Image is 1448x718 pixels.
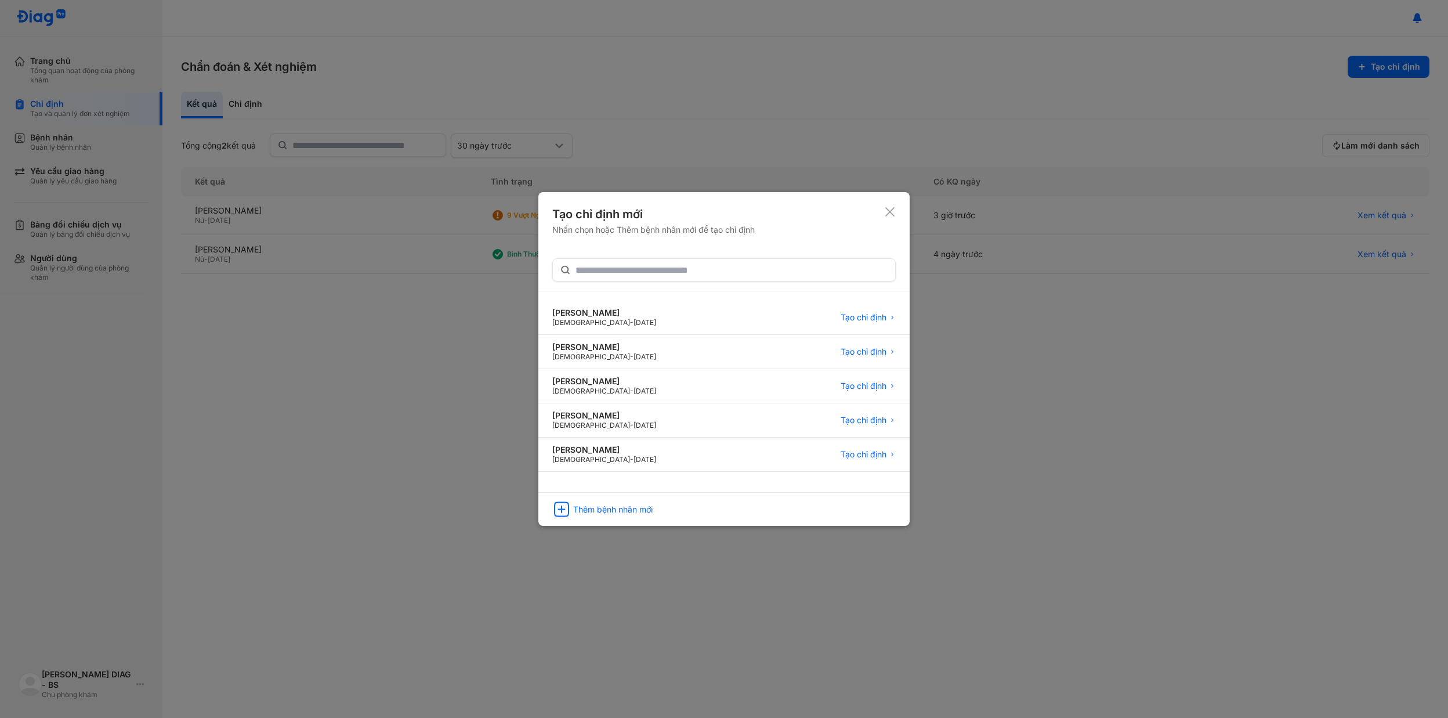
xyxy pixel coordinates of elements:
div: [PERSON_NAME] [552,308,656,318]
span: [DEMOGRAPHIC_DATA] [552,352,630,361]
span: [DEMOGRAPHIC_DATA] [552,318,630,327]
span: Tạo chỉ định [841,312,886,323]
span: [DEMOGRAPHIC_DATA] [552,421,630,430]
div: [PERSON_NAME] [552,376,656,387]
span: Tạo chỉ định [841,449,886,460]
span: - [630,455,633,464]
span: [DEMOGRAPHIC_DATA] [552,387,630,395]
span: [DATE] [633,352,656,361]
div: [PERSON_NAME] [552,410,656,421]
span: Tạo chỉ định [841,415,886,425]
span: - [630,421,633,430]
div: [PERSON_NAME] [552,445,656,455]
div: Thêm bệnh nhân mới [573,504,653,515]
span: [DEMOGRAPHIC_DATA] [552,455,630,464]
span: [DATE] [633,455,656,464]
span: [DATE] [633,318,656,327]
div: Tạo chỉ định mới [552,206,755,222]
span: [DATE] [633,387,656,395]
div: Nhấn chọn hoặc Thêm bệnh nhân mới để tạo chỉ định [552,225,755,235]
span: Tạo chỉ định [841,347,886,357]
span: - [630,387,633,395]
span: - [630,352,633,361]
span: [DATE] [633,421,656,430]
span: Tạo chỉ định [841,381,886,391]
span: - [630,318,633,327]
div: [PERSON_NAME] [552,342,656,352]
